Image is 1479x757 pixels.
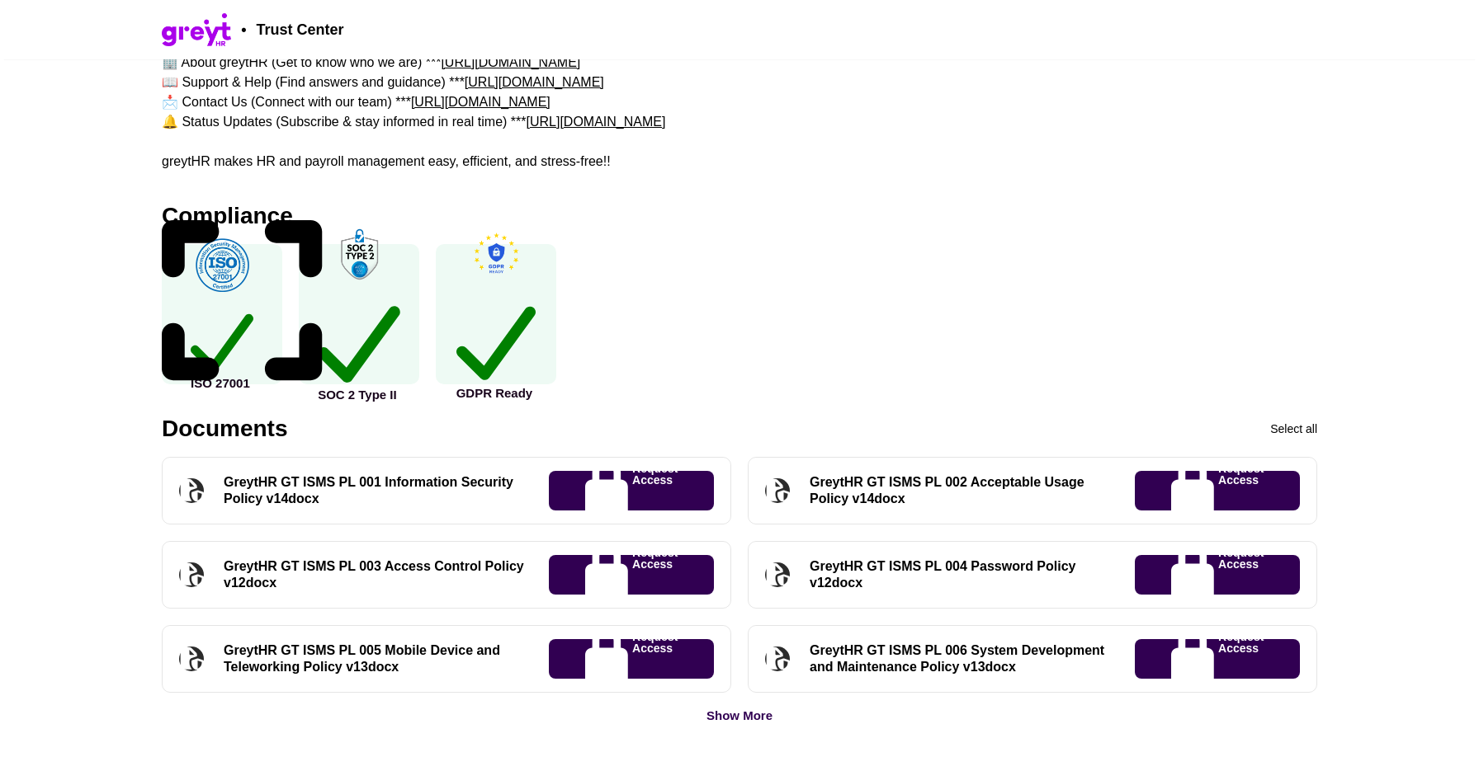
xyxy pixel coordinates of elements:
[1218,463,1264,520] p: Request Access
[470,228,523,282] img: check
[706,709,773,722] div: Show More
[465,75,604,89] a: [URL][DOMAIN_NAME]
[241,22,246,37] span: •
[411,95,550,109] a: [URL][DOMAIN_NAME]
[224,558,529,591] div: GreytHR GT ISMS PL 003 Access Control Policy v12docx
[1218,547,1264,604] p: Request Access
[632,463,678,520] p: Request Access
[632,631,678,688] p: Request Access
[162,417,287,440] div: Documents
[1270,423,1317,435] div: Select all
[632,547,678,604] p: Request Access
[224,642,529,675] div: GreytHR GT ISMS PL 005 Mobile Device and Teleworking Policy v13docx
[333,228,386,281] img: check
[810,558,1115,591] div: GreytHR GT ISMS PL 004 Password Policy v12docx
[1218,631,1264,688] p: Request Access
[810,474,1115,507] div: GreytHR GT ISMS PL 002 Acceptable Usage Policy v14docx
[810,642,1115,675] div: GreytHR GT ISMS PL 006 System Development and Maintenance Policy v13docx
[527,115,666,129] a: [URL][DOMAIN_NAME]
[257,22,344,37] span: Trust Center
[162,205,293,228] div: Compliance
[441,55,580,69] a: [URL][DOMAIN_NAME]
[318,294,400,401] div: SOC 2 Type II
[224,474,529,507] div: GreytHR GT ISMS PL 001 Information Security Policy v14docx
[456,295,536,399] div: GDPR Ready
[162,13,231,46] img: Company Banner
